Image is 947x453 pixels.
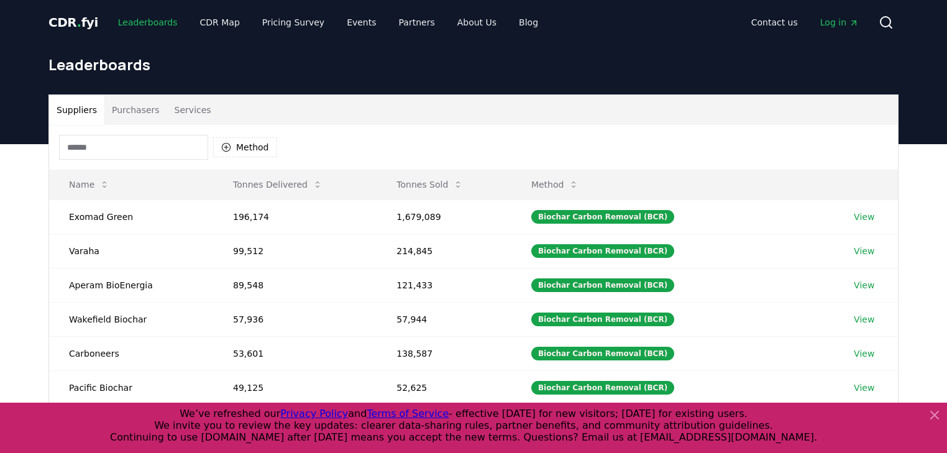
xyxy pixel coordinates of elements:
[49,302,213,336] td: Wakefield Biochar
[531,313,674,326] div: Biochar Carbon Removal (BCR)
[337,11,386,34] a: Events
[49,370,213,405] td: Pacific Biochar
[531,381,674,395] div: Biochar Carbon Removal (BCR)
[167,95,219,125] button: Services
[49,199,213,234] td: Exomad Green
[252,11,334,34] a: Pricing Survey
[854,211,874,223] a: View
[223,172,332,197] button: Tonnes Delivered
[509,11,548,34] a: Blog
[377,268,511,302] td: 121,433
[104,95,167,125] button: Purchasers
[377,370,511,405] td: 52,625
[213,302,377,336] td: 57,936
[531,278,674,292] div: Biochar Carbon Removal (BCR)
[854,382,874,394] a: View
[213,234,377,268] td: 99,512
[377,302,511,336] td: 57,944
[377,336,511,370] td: 138,587
[48,14,98,31] a: CDR.fyi
[77,15,81,30] span: .
[820,16,859,29] span: Log in
[854,245,874,257] a: View
[810,11,869,34] a: Log in
[48,55,899,75] h1: Leaderboards
[49,336,213,370] td: Carboneers
[213,336,377,370] td: 53,601
[213,137,277,157] button: Method
[213,370,377,405] td: 49,125
[521,172,589,197] button: Method
[108,11,548,34] nav: Main
[49,95,104,125] button: Suppliers
[108,11,188,34] a: Leaderboards
[854,347,874,360] a: View
[531,210,674,224] div: Biochar Carbon Removal (BCR)
[741,11,869,34] nav: Main
[741,11,808,34] a: Contact us
[190,11,250,34] a: CDR Map
[854,313,874,326] a: View
[447,11,506,34] a: About Us
[389,11,445,34] a: Partners
[49,268,213,302] td: Aperam BioEnergia
[377,234,511,268] td: 214,845
[49,234,213,268] td: Varaha
[213,199,377,234] td: 196,174
[377,199,511,234] td: 1,679,089
[531,347,674,360] div: Biochar Carbon Removal (BCR)
[213,268,377,302] td: 89,548
[854,279,874,291] a: View
[531,244,674,258] div: Biochar Carbon Removal (BCR)
[59,172,119,197] button: Name
[387,172,473,197] button: Tonnes Sold
[48,15,98,30] span: CDR fyi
